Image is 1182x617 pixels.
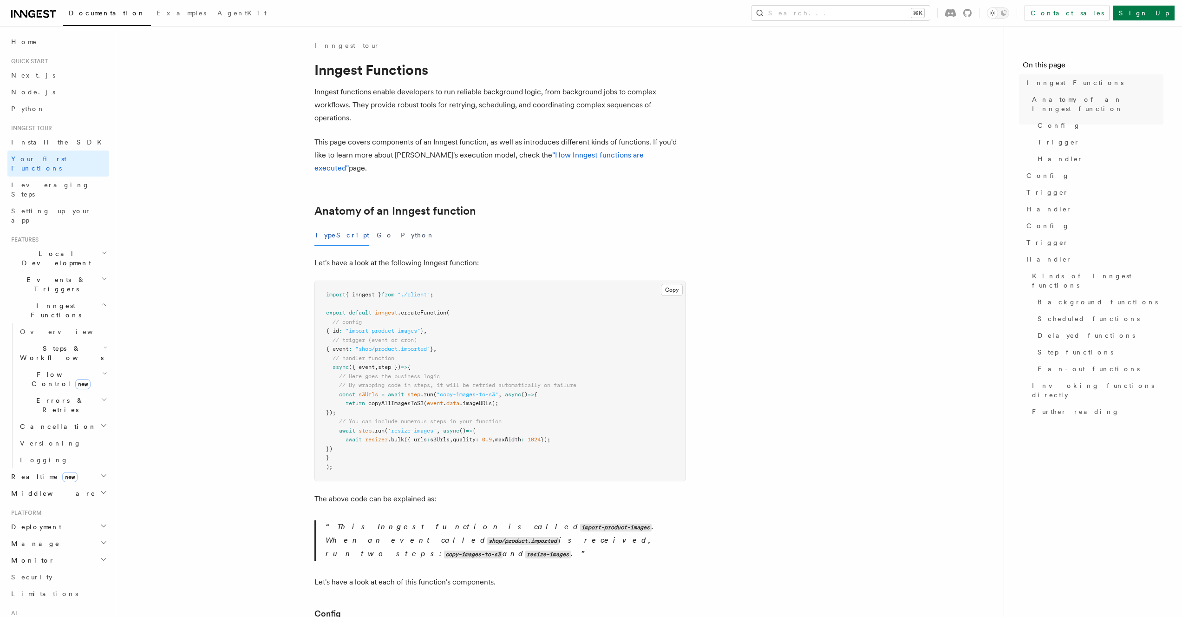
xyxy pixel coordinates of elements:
span: Inngest Functions [7,301,100,320]
button: Realtimenew [7,468,109,485]
span: new [75,379,91,389]
span: Config [1026,221,1070,230]
a: Inngest tour [314,41,379,50]
a: Config [1034,117,1163,134]
button: Monitor [7,552,109,569]
a: Contact sales [1025,6,1110,20]
span: { inngest } [346,291,381,298]
a: AgentKit [212,3,272,25]
span: // Here goes the business logic [339,373,440,380]
a: Anatomy of an Inngest function [1028,91,1163,117]
span: step [359,427,372,434]
h4: On this page [1023,59,1163,74]
span: await [388,391,404,398]
span: Scheduled functions [1038,314,1140,323]
span: async [443,427,459,434]
code: copy-images-to-s3 [444,551,503,558]
button: Events & Triggers [7,271,109,297]
span: AgentKit [217,9,267,17]
span: : [339,328,342,334]
span: .run [372,427,385,434]
span: ; [430,291,433,298]
button: Search...⌘K [751,6,930,20]
span: Documentation [69,9,145,17]
span: }); [326,409,336,416]
span: , [375,364,378,370]
span: Quick start [7,58,48,65]
span: Platform [7,509,42,517]
span: }); [541,436,550,443]
span: Step functions [1038,348,1113,357]
a: Trigger [1023,184,1163,201]
a: Versioning [16,435,109,452]
span: maxWidth [495,436,521,443]
span: { [472,427,476,434]
span: Fan-out functions [1038,364,1140,374]
span: () [521,391,528,398]
span: async [333,364,349,370]
p: Let's have a look at each of this function's components. [314,576,686,589]
span: Limitations [11,590,78,597]
a: Your first Functions [7,151,109,177]
span: Inngest tour [7,125,52,132]
span: : [476,436,479,443]
span: .bulk [388,436,404,443]
span: Features [7,236,39,243]
span: ( [385,427,388,434]
span: AI [7,610,17,617]
p: Let's have a look at the following Inngest function: [314,256,686,269]
span: Config [1026,171,1070,180]
span: s3Urls [359,391,378,398]
span: await [346,436,362,443]
span: Invoking functions directly [1032,381,1163,400]
a: Kinds of Inngest functions [1028,268,1163,294]
button: Manage [7,535,109,552]
span: Leveraging Steps [11,181,90,198]
span: Monitor [7,556,55,565]
span: , [450,436,453,443]
button: Python [401,225,435,246]
span: // handler function [333,355,394,361]
span: async [505,391,521,398]
span: 'resize-images' [388,427,437,434]
span: { event [326,346,349,352]
a: Handler [1023,201,1163,217]
span: { id [326,328,339,334]
a: Trigger [1034,134,1163,151]
a: Config [1023,217,1163,234]
a: Limitations [7,585,109,602]
span: => [528,391,534,398]
a: Anatomy of an Inngest function [314,204,476,217]
p: The above code can be explained as: [314,492,686,505]
a: Documentation [63,3,151,26]
span: ( [424,400,427,407]
button: Inngest Functions [7,297,109,323]
span: Further reading [1032,407,1119,416]
a: Trigger [1023,234,1163,251]
span: ); [326,464,333,470]
span: () [459,427,466,434]
a: Sign Up [1113,6,1175,20]
p: This page covers components of an Inngest function, as well as introduces different kinds of func... [314,136,686,175]
span: return [346,400,365,407]
button: Flow Controlnew [16,366,109,392]
span: .createFunction [398,309,446,316]
span: Setting up your app [11,207,91,224]
span: Local Development [7,249,101,268]
a: Examples [151,3,212,25]
a: Node.js [7,84,109,100]
code: import-product-images [580,524,652,532]
span: , [433,346,437,352]
span: .imageURLs); [459,400,498,407]
span: inngest [375,309,398,316]
a: Security [7,569,109,585]
a: Setting up your app [7,203,109,229]
span: Manage [7,539,60,548]
span: Flow Control [16,370,102,388]
a: Inngest Functions [1023,74,1163,91]
span: = [381,391,385,398]
span: step }) [378,364,401,370]
button: Deployment [7,519,109,535]
span: Install the SDK [11,138,107,146]
span: Inngest Functions [1026,78,1123,87]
